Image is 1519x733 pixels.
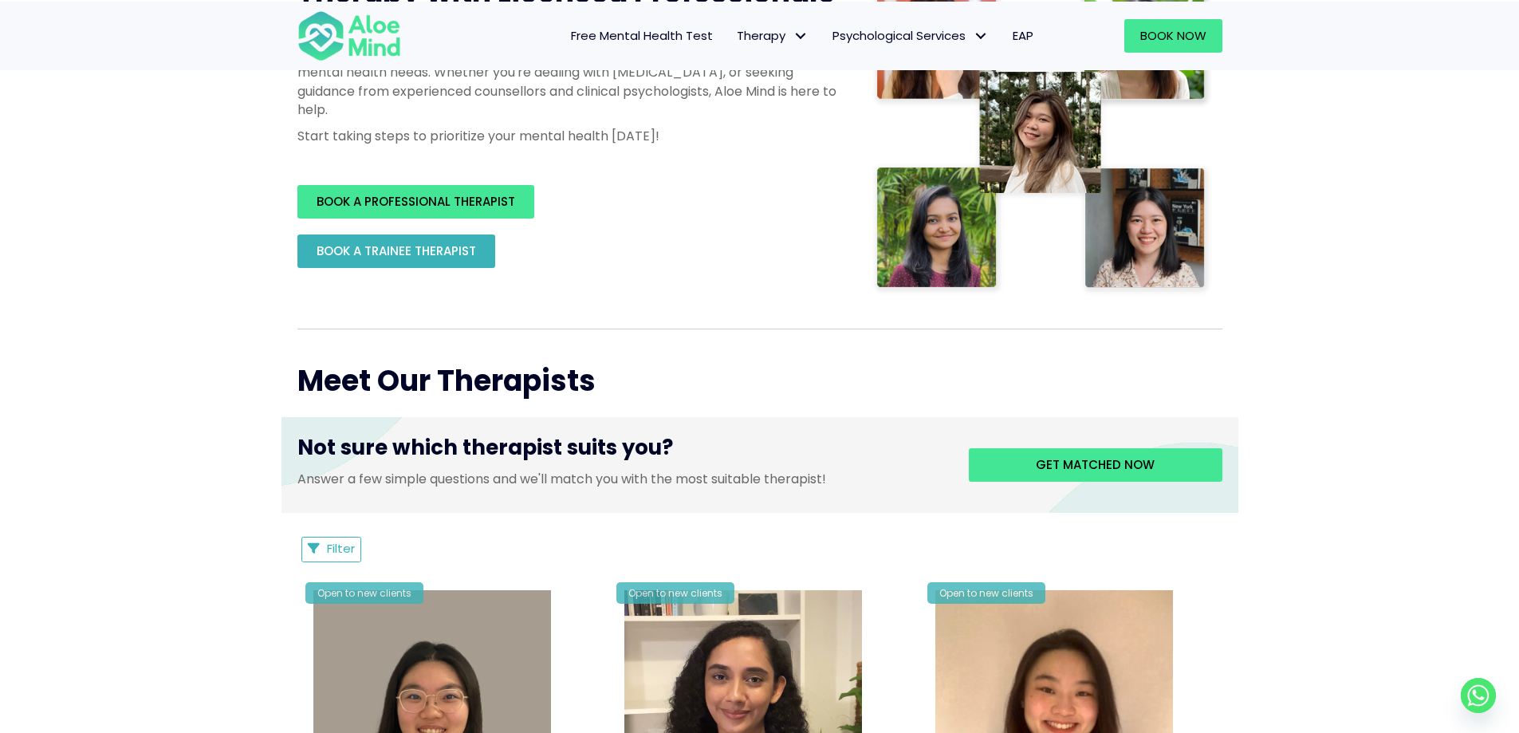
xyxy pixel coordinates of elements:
[297,45,840,119] p: Discover professional therapy and counselling services tailored to support your mental health nee...
[571,27,713,44] span: Free Mental Health Test
[301,537,362,562] button: Filter Listings
[317,242,476,259] span: BOOK A TRAINEE THERAPIST
[327,540,355,557] span: Filter
[927,582,1045,604] div: Open to new clients
[820,19,1001,53] a: Psychological ServicesPsychological Services: submenu
[297,470,945,488] p: Answer a few simple questions and we'll match you with the most suitable therapist!
[1013,27,1033,44] span: EAP
[616,582,734,604] div: Open to new clients
[970,24,993,47] span: Psychological Services: submenu
[1461,678,1496,713] a: Whatsapp
[725,19,820,53] a: TherapyTherapy: submenu
[297,234,495,268] a: BOOK A TRAINEE THERAPIST
[297,185,534,219] a: BOOK A PROFESSIONAL THERAPIST
[1036,456,1155,473] span: Get matched now
[297,433,945,470] h3: Not sure which therapist suits you?
[969,448,1222,482] a: Get matched now
[297,361,596,401] span: Meet Our Therapists
[1124,19,1222,53] a: Book Now
[297,10,401,62] img: Aloe mind Logo
[559,19,725,53] a: Free Mental Health Test
[305,582,423,604] div: Open to new clients
[737,27,809,44] span: Therapy
[297,127,840,145] p: Start taking steps to prioritize your mental health [DATE]!
[317,193,515,210] span: BOOK A PROFESSIONAL THERAPIST
[422,19,1045,53] nav: Menu
[789,24,813,47] span: Therapy: submenu
[1140,27,1206,44] span: Book Now
[1001,19,1045,53] a: EAP
[832,27,989,44] span: Psychological Services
